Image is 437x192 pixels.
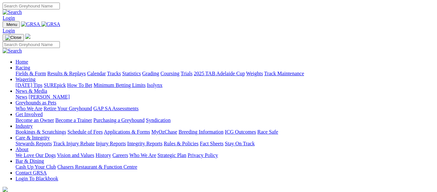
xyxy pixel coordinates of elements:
[188,152,218,158] a: Privacy Policy
[16,88,47,94] a: News & Media
[28,94,70,100] a: [PERSON_NAME]
[107,71,121,76] a: Tracks
[53,141,94,146] a: Track Injury Rebate
[3,9,22,15] img: Search
[44,82,66,88] a: SUREpick
[93,82,146,88] a: Minimum Betting Limits
[25,34,30,39] img: logo-grsa-white.png
[16,106,42,111] a: Who We Are
[47,71,86,76] a: Results & Replays
[16,176,58,181] a: Login To Blackbook
[16,71,434,77] div: Racing
[147,82,162,88] a: Isolynx
[127,141,162,146] a: Integrity Reports
[16,158,44,164] a: Bar & Dining
[6,22,17,27] span: Menu
[16,147,28,152] a: About
[16,135,50,140] a: Care & Integrity
[95,152,111,158] a: History
[16,82,42,88] a: [DATE] Tips
[16,112,43,117] a: Get Involved
[225,141,255,146] a: Stay On Track
[3,48,22,54] img: Search
[180,71,192,76] a: Trials
[164,141,199,146] a: Rules & Policies
[16,117,54,123] a: Become an Owner
[93,117,145,123] a: Purchasing a Greyhound
[16,164,434,170] div: Bar & Dining
[151,129,177,135] a: MyOzChase
[16,170,47,175] a: Contact GRSA
[3,187,8,192] img: logo-grsa-white.png
[67,129,103,135] a: Schedule of Fees
[16,117,434,123] div: Get Involved
[158,152,186,158] a: Strategic Plan
[16,65,30,70] a: Racing
[96,141,126,146] a: Injury Reports
[16,94,27,100] a: News
[41,21,60,27] img: GRSA
[16,94,434,100] div: News & Media
[44,106,92,111] a: Retire Your Greyhound
[93,106,139,111] a: GAP SA Assessments
[257,129,278,135] a: Race Safe
[16,129,434,135] div: Industry
[16,59,28,65] a: Home
[3,15,15,21] a: Login
[16,152,56,158] a: We Love Our Dogs
[16,106,434,112] div: Greyhounds as Pets
[16,82,434,88] div: Wagering
[5,35,21,40] img: Close
[142,71,159,76] a: Grading
[16,71,46,76] a: Fields & Form
[104,129,150,135] a: Applications & Forms
[200,141,224,146] a: Fact Sheets
[3,21,20,28] button: Toggle navigation
[179,129,224,135] a: Breeding Information
[194,71,245,76] a: 2025 TAB Adelaide Cup
[16,123,33,129] a: Industry
[16,100,56,105] a: Greyhounds as Pets
[264,71,304,76] a: Track Maintenance
[225,129,256,135] a: ICG Outcomes
[3,3,60,9] input: Search
[3,34,24,41] button: Toggle navigation
[122,71,141,76] a: Statistics
[57,164,137,170] a: Chasers Restaurant & Function Centre
[16,152,434,158] div: About
[112,152,128,158] a: Careers
[16,164,56,170] a: Cash Up Your Club
[16,141,52,146] a: Stewards Reports
[129,152,156,158] a: Who We Are
[16,141,434,147] div: Care & Integrity
[16,77,36,82] a: Wagering
[87,71,106,76] a: Calendar
[55,117,92,123] a: Become a Trainer
[57,152,94,158] a: Vision and Values
[246,71,263,76] a: Weights
[3,41,60,48] input: Search
[3,28,15,33] a: Login
[146,117,170,123] a: Syndication
[16,129,66,135] a: Bookings & Scratchings
[160,71,180,76] a: Coursing
[21,21,40,27] img: GRSA
[67,82,93,88] a: How To Bet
